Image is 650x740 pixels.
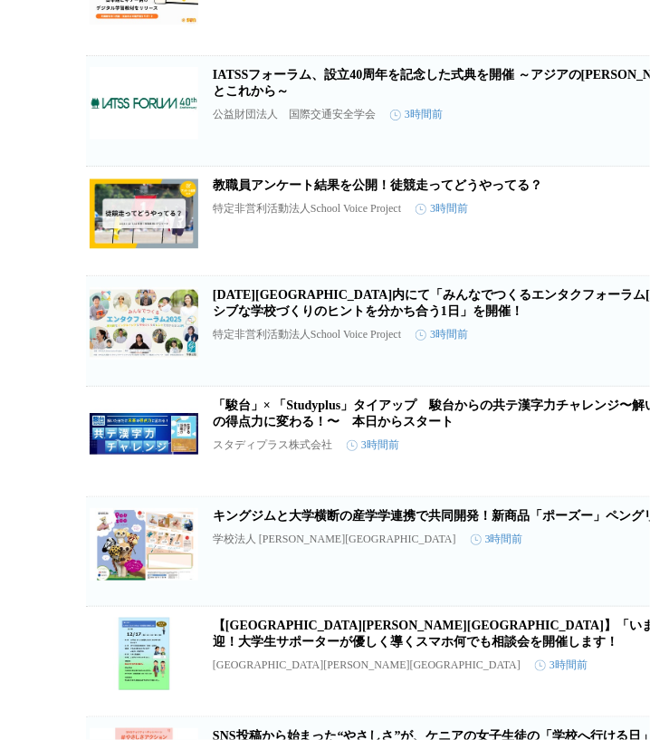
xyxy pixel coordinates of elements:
[416,201,468,216] time: 3時間前
[213,532,456,547] p: 学校法人 [PERSON_NAME][GEOGRAPHIC_DATA]
[471,532,523,547] time: 3時間前
[90,67,198,139] img: IATSSフォーラム、設立40周年を記念した式典を開催 ～アジアの未来を担う人材育成の歩みとこれから～
[213,201,401,216] p: 特定非営利活動法人School Voice Project
[90,508,198,581] img: キングジムと大学横断の産学学連携で共同開発！新商品「ポーズー」ペングリップを10月3日に発売
[390,107,443,122] time: 3時間前
[90,398,198,470] img: 「駿台」× 「Studyplus」タイアップ 駿台からの共テ漢字力チャレンジ〜解いた分だけ未来の得点力に変わる！〜 本日からスタート
[535,658,588,673] time: 3時間前
[90,178,198,250] img: 教職員アンケート結果を公開！徒競走ってどうやってる？
[416,327,468,342] time: 3時間前
[213,178,542,192] a: 教職員アンケート結果を公開！徒競走ってどうやってる？
[347,437,399,453] time: 3時間前
[213,437,332,453] p: スタディプラス株式会社
[90,287,198,360] img: 11/23（日）東京都内にて「みんなでつくるエンタクフォーラム2025｜民主的でインクルーシブな学校づくりのヒントを分かち合う1日」を開催！
[213,107,376,122] p: 公益財団法人 国際交通安全学会
[213,327,401,342] p: 特定非営利活動法人School Voice Project
[213,658,521,672] p: [GEOGRAPHIC_DATA][PERSON_NAME][GEOGRAPHIC_DATA]
[90,618,198,690] img: 【愛媛県伊予市】「いまさら聞けない…」も大歓迎！大学生サポーターが優しく導くスマホ何でも相談会を開催します！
